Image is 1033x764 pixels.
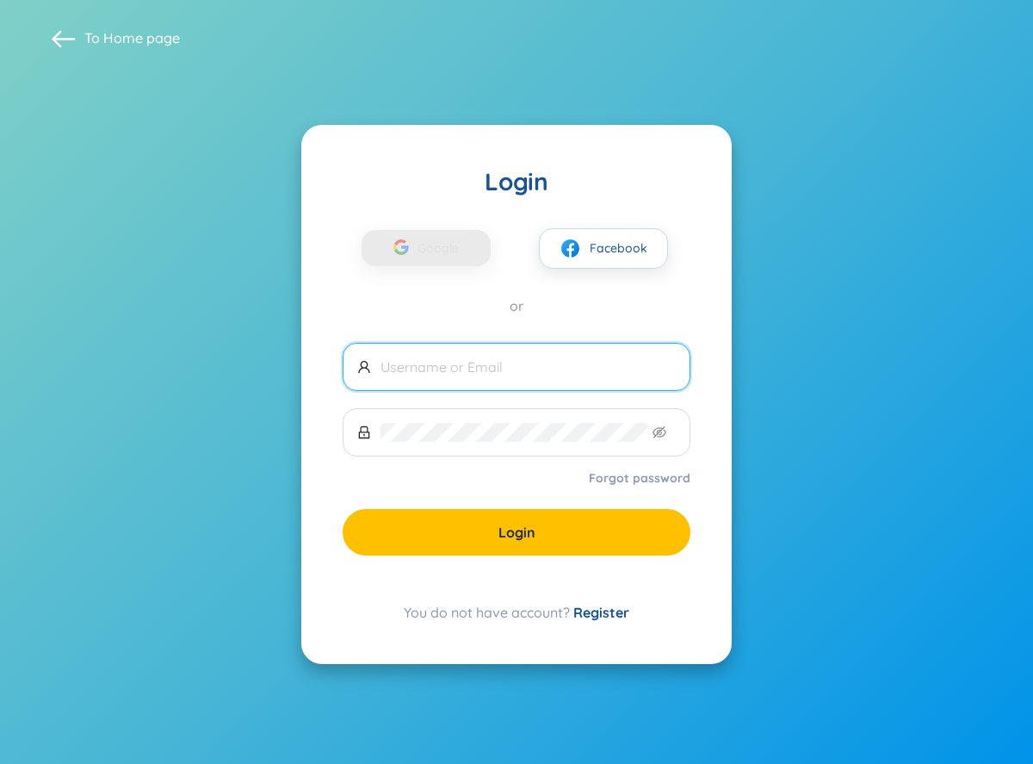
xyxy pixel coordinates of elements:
[362,230,491,266] button: Google
[380,357,676,376] input: Username or Email
[343,296,690,315] div: or
[84,28,180,47] span: To
[590,239,647,258] span: Facebook
[418,230,467,266] span: Google
[573,604,629,621] a: Register
[103,29,180,47] a: Home page
[539,228,668,269] button: facebookFacebook
[357,425,371,439] span: lock
[343,166,690,197] div: Login
[589,469,690,487] a: Forgot password
[343,602,690,623] div: You do not have account?
[498,523,535,542] span: Login
[343,509,690,556] button: Login
[653,425,666,439] span: eye-invisible
[560,238,581,259] img: facebook
[357,360,371,374] span: user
